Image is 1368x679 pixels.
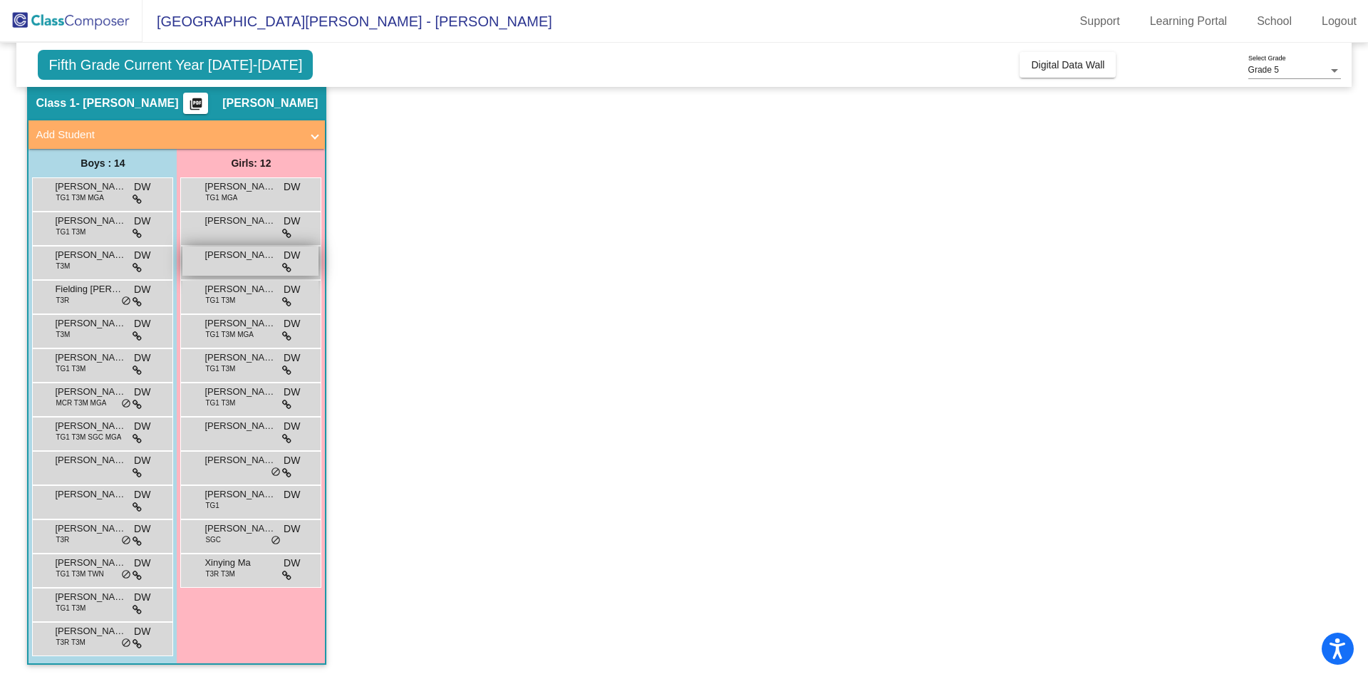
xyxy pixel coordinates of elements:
mat-icon: picture_as_pdf [187,97,204,117]
span: DW [284,556,300,571]
span: - [PERSON_NAME] [76,96,178,110]
span: DW [284,282,300,297]
span: DW [284,180,300,195]
span: TG1 T3M [56,227,85,237]
span: TG1 T3M [56,603,85,613]
span: [PERSON_NAME] [55,624,126,638]
span: TG1 T3M [56,363,85,374]
span: T3R [56,534,69,545]
mat-expansion-panel-header: Add Student [28,120,325,149]
span: DW [134,624,150,639]
span: TG1 MGA [205,192,237,203]
span: [PERSON_NAME] [222,96,318,110]
a: Learning Portal [1139,10,1239,33]
span: [PERSON_NAME] [204,351,276,365]
span: [PERSON_NAME] [55,351,126,365]
span: DW [284,419,300,434]
a: School [1245,10,1303,33]
span: Grade 5 [1248,65,1279,75]
span: DW [134,180,150,195]
span: MCR T3M MGA [56,398,106,408]
span: TG1 T3M [205,398,235,408]
span: [PERSON_NAME] [204,214,276,228]
span: [PERSON_NAME] [204,180,276,194]
span: [PERSON_NAME] [PERSON_NAME] [55,556,126,570]
span: TG1 [205,500,219,511]
span: TG1 T3M SGC MGA [56,432,121,442]
span: [PERSON_NAME] [55,487,126,502]
span: Digital Data Wall [1031,59,1104,71]
a: Support [1069,10,1131,33]
span: Fifth Grade Current Year [DATE]-[DATE] [38,50,313,80]
span: DW [134,316,150,331]
span: DW [284,351,300,366]
span: TG1 T3M TWN [56,569,103,579]
span: do_not_disturb_alt [121,638,131,649]
span: DW [284,487,300,502]
span: T3R T3M [56,637,85,648]
span: DW [284,522,300,537]
span: [PERSON_NAME] [204,453,276,467]
span: DW [284,385,300,400]
span: T3M [56,261,70,271]
span: T3R T3M [205,569,235,579]
span: TG1 T3M MGA [56,192,104,203]
span: [PERSON_NAME] [204,385,276,399]
span: DW [134,385,150,400]
div: Boys : 14 [28,149,177,177]
span: TG1 T3M [205,295,235,306]
span: Fielding [PERSON_NAME] [55,282,126,296]
a: Logout [1310,10,1368,33]
span: Xinying Ma [204,556,276,570]
span: do_not_disturb_alt [121,535,131,546]
div: Girls: 12 [177,149,325,177]
span: DW [134,522,150,537]
span: [PERSON_NAME] [55,419,126,433]
mat-panel-title: Add Student [36,127,301,143]
span: [PERSON_NAME] [55,453,126,467]
span: [PERSON_NAME] [204,487,276,502]
span: do_not_disturb_alt [121,296,131,307]
span: TG1 T3M [205,363,235,374]
span: [PERSON_NAME] [55,214,126,228]
span: DW [134,214,150,229]
span: T3R [56,295,69,306]
span: do_not_disturb_alt [271,535,281,546]
span: [PERSON_NAME] [204,316,276,331]
span: [PERSON_NAME] [204,419,276,433]
span: DW [284,248,300,263]
span: TG1 T3M MGA [205,329,254,340]
span: DW [134,351,150,366]
span: [GEOGRAPHIC_DATA][PERSON_NAME] - [PERSON_NAME] [142,10,552,33]
span: [PERSON_NAME] [55,590,126,604]
span: [PERSON_NAME] [204,522,276,536]
span: [PERSON_NAME] [55,248,126,262]
span: DW [134,419,150,434]
span: DW [284,453,300,468]
span: DW [134,556,150,571]
span: [PERSON_NAME] [204,282,276,296]
button: Digital Data Wall [1020,52,1116,78]
span: Class 1 [36,96,76,110]
span: DW [134,487,150,502]
span: DW [134,590,150,605]
span: [PERSON_NAME] [204,248,276,262]
span: DW [284,316,300,331]
button: Print Students Details [183,93,208,114]
span: T3M [56,329,70,340]
span: do_not_disturb_alt [271,467,281,478]
span: [PERSON_NAME] [55,316,126,331]
span: [PERSON_NAME] [55,180,126,194]
span: DW [284,214,300,229]
span: [PERSON_NAME] [PERSON_NAME] [55,385,126,399]
span: SGC [205,534,221,545]
span: do_not_disturb_alt [121,569,131,581]
span: do_not_disturb_alt [121,398,131,410]
span: [PERSON_NAME] [55,522,126,536]
span: DW [134,248,150,263]
span: DW [134,453,150,468]
span: DW [134,282,150,297]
